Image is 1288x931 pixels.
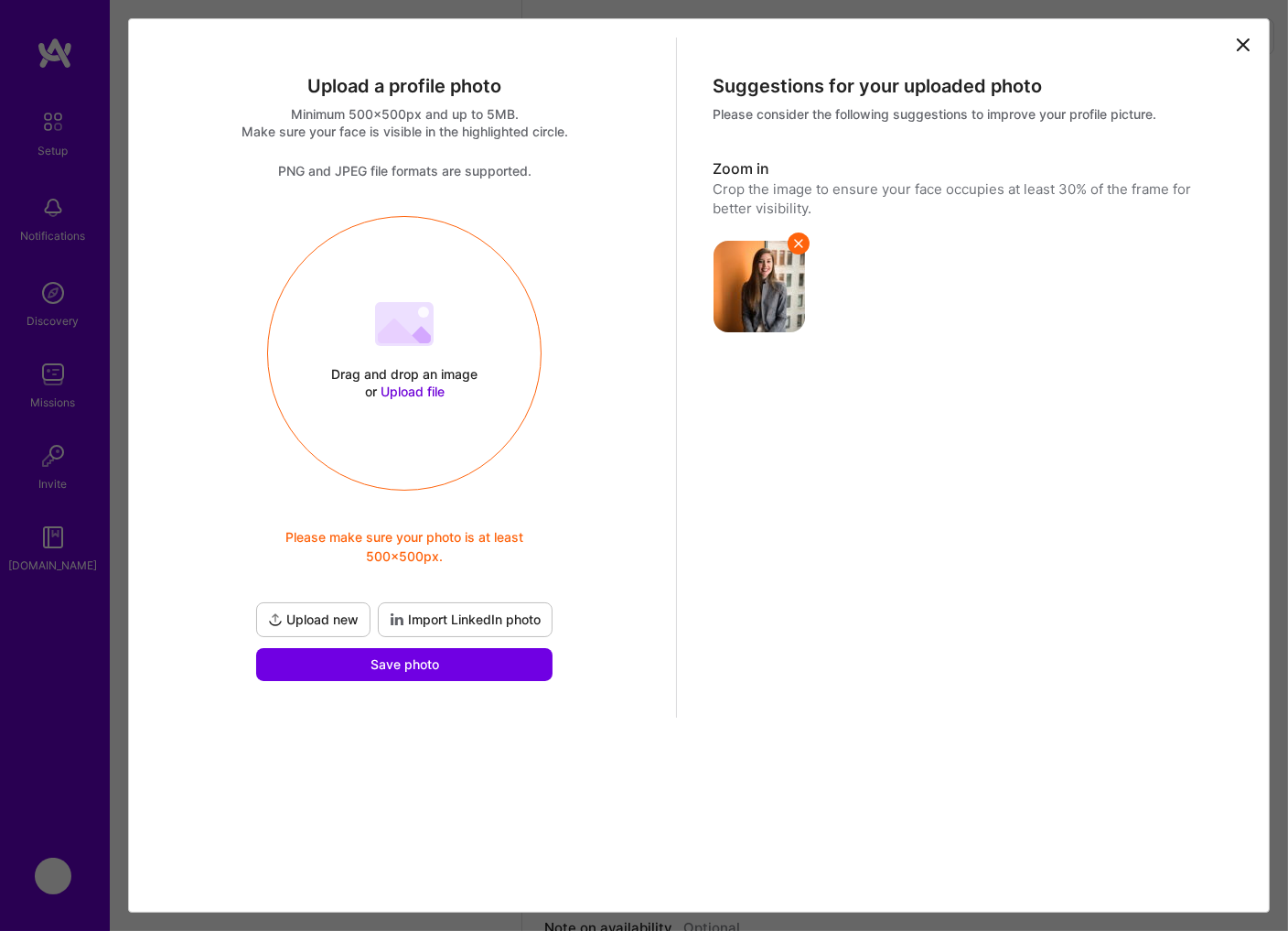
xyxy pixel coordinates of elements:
span: Upload new [268,611,359,629]
button: Import LinkedIn photo [378,602,553,637]
div: To import a profile photo add your LinkedIn URL to your profile. [378,602,553,637]
img: avatar [714,241,805,332]
i: icon UploadDark [268,612,283,627]
div: Zoom in [714,159,1229,179]
div: Drag and drop an image or Upload filePlease make sure your photo is at least 500x500px.Upload new... [252,216,556,681]
div: Minimum 500x500px and up to 5MB. [147,105,662,123]
button: Save photo [256,648,553,681]
div: Suggestions for your uploaded photo [714,74,1229,98]
div: Drag and drop an image or [327,365,482,400]
span: Please make sure your photo is at least 500x500px. [252,527,556,566]
button: Upload new [256,602,370,637]
div: Crop the image to ensure your face occupies at least 30% of the frame for better visibility. [714,179,1229,219]
span: Upload file [381,384,445,399]
i: icon LinkedInDarkV2 [390,612,404,627]
span: Save photo [370,655,439,674]
div: PNG and JPEG file formats are supported. [147,162,662,179]
div: Upload a profile photo [147,74,662,98]
div: Make sure your face is visible in the highlighted circle. [147,123,662,140]
div: Please consider the following suggestions to improve your profile picture. [714,105,1229,123]
span: Import LinkedIn photo [390,611,541,629]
